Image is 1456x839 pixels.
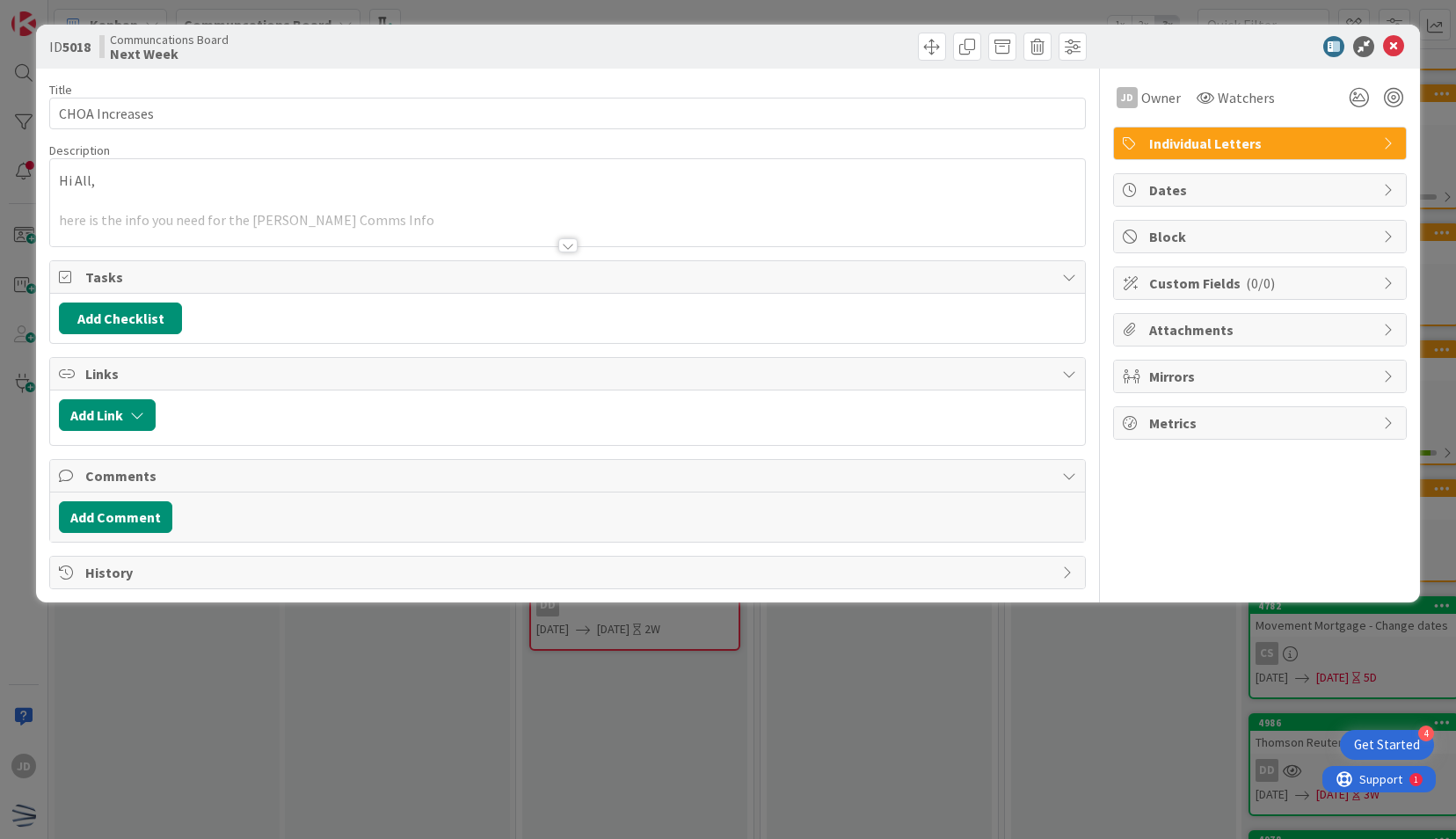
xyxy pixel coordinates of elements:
span: Metrics [1149,412,1374,434]
div: 4 [1418,726,1434,741]
button: Add Comment [59,501,172,533]
b: Next Week [110,47,229,61]
span: ID [49,36,91,57]
button: Add Link [59,399,156,431]
p: Hi All, [59,171,1075,191]
span: Communcations Board [110,33,229,47]
div: Get Started [1354,736,1420,754]
span: Owner [1141,87,1181,108]
span: Links [85,363,1052,384]
span: Description [49,142,110,158]
span: History [85,562,1052,583]
div: JD [1117,87,1138,108]
span: Block [1149,226,1374,247]
input: type card name here... [49,98,1085,129]
div: Open Get Started checklist, remaining modules: 4 [1340,730,1434,760]
b: 5018 [62,38,91,55]
span: Individual Letters [1149,133,1374,154]
label: Title [49,82,72,98]
span: Comments [85,465,1052,486]
span: Dates [1149,179,1374,201]
span: Tasks [85,266,1052,288]
span: Custom Fields [1149,273,1374,294]
span: Mirrors [1149,366,1374,387]
div: 1 [91,7,96,21]
span: ( 0/0 ) [1246,274,1275,292]
span: Attachments [1149,319,1374,340]
button: Add Checklist [59,303,182,334]
span: Watchers [1218,87,1275,108]
span: Support [37,3,80,24]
